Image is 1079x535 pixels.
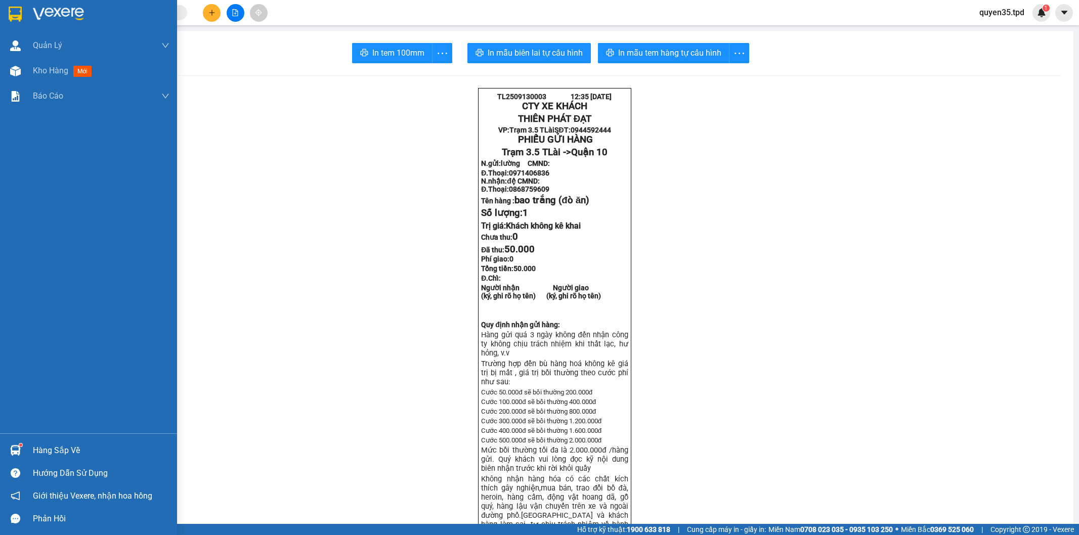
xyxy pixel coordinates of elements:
[481,221,581,231] span: Trị giá:
[895,527,898,531] span: ⚪️
[522,101,587,112] strong: CTY XE KHÁCH
[10,40,21,51] img: warehouse-icon
[981,524,983,535] span: |
[501,159,550,167] span: lường CMND:
[1044,5,1048,12] span: 1
[498,126,611,134] strong: VP: SĐT:
[901,524,974,535] span: Miền Bắc
[509,185,549,193] span: 0868759609
[360,49,368,58] span: printer
[509,255,513,263] span: 0
[481,436,601,444] span: Cước 500.000đ sẽ bồi thường 2.000.000đ
[10,445,21,456] img: warehouse-icon
[678,524,679,535] span: |
[507,177,540,185] span: đệ CMND:
[255,9,262,16] span: aim
[33,66,68,75] span: Kho hàng
[729,43,749,63] button: more
[481,207,528,218] span: Số lượng:
[518,134,593,145] span: PHIẾU GỬI HÀNG
[11,491,20,501] span: notification
[227,4,244,22] button: file-add
[800,525,893,533] strong: 0708 023 035 - 0935 103 250
[481,427,601,434] span: Cước 400.000đ sẽ bồi thường 1.600.000đ
[481,417,601,425] span: Cước 300.000đ sẽ bồi thường 1.200.000đ
[504,244,535,255] span: 50.000
[33,90,63,102] span: Báo cáo
[73,66,92,77] span: mới
[33,443,169,458] div: Hàng sắp về
[433,47,452,60] span: more
[33,466,169,481] div: Hướng dẫn sử dụng
[1023,526,1030,533] span: copyright
[33,39,62,52] span: Quản Lý
[571,126,611,134] span: 0944592444
[432,43,452,63] button: more
[481,321,560,329] strong: Quy định nhận gửi hàng:
[481,177,540,185] strong: N.nhận:
[476,49,484,58] span: printer
[481,264,536,273] span: Tổng tiền:
[33,489,152,502] span: Giới thiệu Vexere, nhận hoa hồng
[481,359,628,386] span: Trường hợp đền bù hàng hoá không kê giá trị bị mất , giá trị bồi thường theo cước phí như sau:
[481,292,601,300] strong: (ký, ghi rõ họ tên) (ký, ghi rõ họ tên)
[481,197,589,205] strong: Tên hàng :
[250,4,268,22] button: aim
[161,41,169,50] span: down
[514,195,589,206] span: bao trắng (đò ăn)
[509,126,554,134] span: Trạm 3.5 TLài
[481,233,518,241] strong: Chưa thu:
[497,93,546,101] span: TL2509130003
[481,159,550,167] strong: N.gửi:
[208,9,215,16] span: plus
[203,4,221,22] button: plus
[523,207,528,218] span: 1
[11,514,20,523] span: message
[10,91,21,102] img: solution-icon
[481,445,628,473] span: Mức bồi thường tối đa là 2.000.000đ /hàng gửi. Quý khách vui lòng đọc kỹ nội dung biên nhận trước...
[481,388,592,396] span: Cước 50.000đ sẽ bồi thường 200.000đ
[481,274,501,282] span: Đ.Chỉ:
[161,92,169,100] span: down
[971,6,1032,19] span: quyen35.tpd
[571,93,589,101] span: 12:35
[481,398,596,406] span: Cước 100.000đ sẽ bồi thường 400.000đ
[618,47,721,59] span: In mẫu tem hàng tự cấu hình
[590,93,612,101] span: [DATE]
[481,408,596,415] span: Cước 200.000đ sẽ bồi thường 800.000đ
[372,47,424,59] span: In tem 100mm
[9,7,22,22] img: logo-vxr
[481,169,549,177] strong: Đ.Thoại:
[930,525,974,533] strong: 0369 525 060
[481,255,513,263] strong: Phí giao:
[11,468,20,478] span: question-circle
[10,66,21,76] img: warehouse-icon
[19,443,22,447] sup: 1
[512,231,518,242] span: 0
[571,147,608,158] span: Quận 10
[502,147,608,158] span: Trạm 3.5 TLài ->
[352,43,433,63] button: printerIn tem 100mm
[627,525,670,533] strong: 1900 633 818
[467,43,591,63] button: printerIn mẫu biên lai tự cấu hình
[481,185,549,193] strong: Đ.Thoại:
[729,47,749,60] span: more
[1055,4,1073,22] button: caret-down
[1043,5,1050,12] sup: 1
[513,264,536,273] span: 50.000
[518,113,591,124] strong: THIÊN PHÁT ĐẠT
[1037,8,1046,17] img: icon-new-feature
[1060,8,1069,17] span: caret-down
[598,43,729,63] button: printerIn mẫu tem hàng tự cấu hình
[506,221,581,231] span: Khách không kê khai
[232,9,239,16] span: file-add
[687,524,766,535] span: Cung cấp máy in - giấy in:
[33,511,169,526] div: Phản hồi
[606,49,614,58] span: printer
[481,284,589,292] strong: Người nhận Người giao
[509,169,549,177] span: 0971406836
[481,246,535,254] strong: Đã thu:
[481,330,628,358] span: Hàng gửi quá 3 ngày không đến nhận công ty không chịu trách nhiệm khi thất lạc, hư hỏn...
[488,47,583,59] span: In mẫu biên lai tự cấu hình
[577,524,670,535] span: Hỗ trợ kỹ thuật:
